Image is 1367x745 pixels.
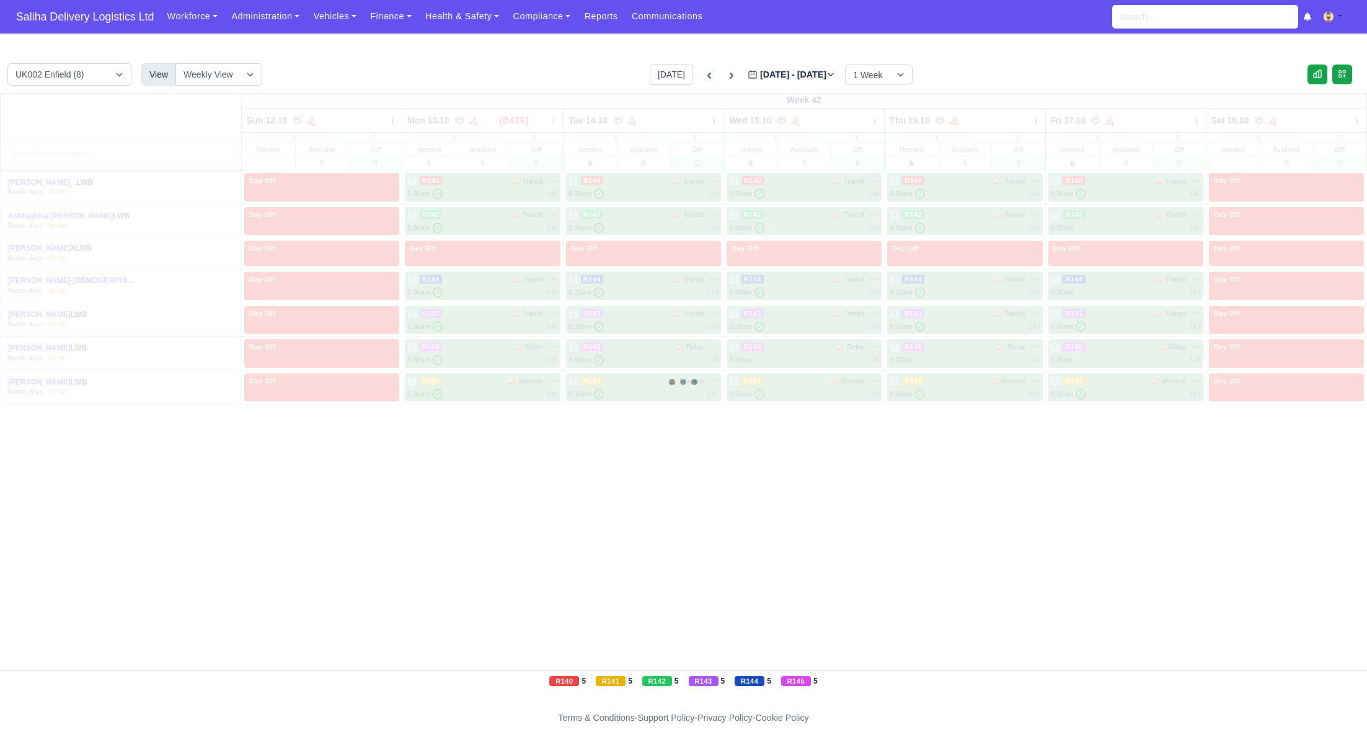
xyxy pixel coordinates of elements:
iframe: Chat Widget [1305,685,1367,745]
strong: 5 [628,676,632,686]
a: Communications [625,4,710,29]
strong: 5 [582,676,586,686]
strong: 5 [767,676,771,686]
span: Saliha Delivery Logistics Ltd [10,4,160,29]
label: [DATE] - [DATE] [748,68,835,82]
span: R145 [781,676,811,686]
div: - - - [330,711,1037,725]
a: Finance [363,4,418,29]
a: Terms & Conditions [558,713,634,723]
input: Search... [1112,5,1298,29]
a: Reports [577,4,624,29]
strong: 5 [721,676,725,686]
a: Cookie Policy [755,713,808,723]
span: R142 [642,676,672,686]
a: Support Policy [638,713,695,723]
a: Privacy Policy [697,713,753,723]
a: Health & Safety [418,4,507,29]
button: [DATE] [650,64,693,85]
span: R141 [596,676,626,686]
a: Workforce [160,4,224,29]
span: R140 [549,676,579,686]
a: Saliha Delivery Logistics Ltd [10,5,160,29]
strong: 5 [675,676,679,686]
strong: 5 [813,676,818,686]
span: R143 [689,676,719,686]
a: Vehicles [306,4,363,29]
a: Compliance [506,4,577,29]
a: Administration [224,4,306,29]
span: R144 [735,676,764,686]
div: View [141,63,176,86]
